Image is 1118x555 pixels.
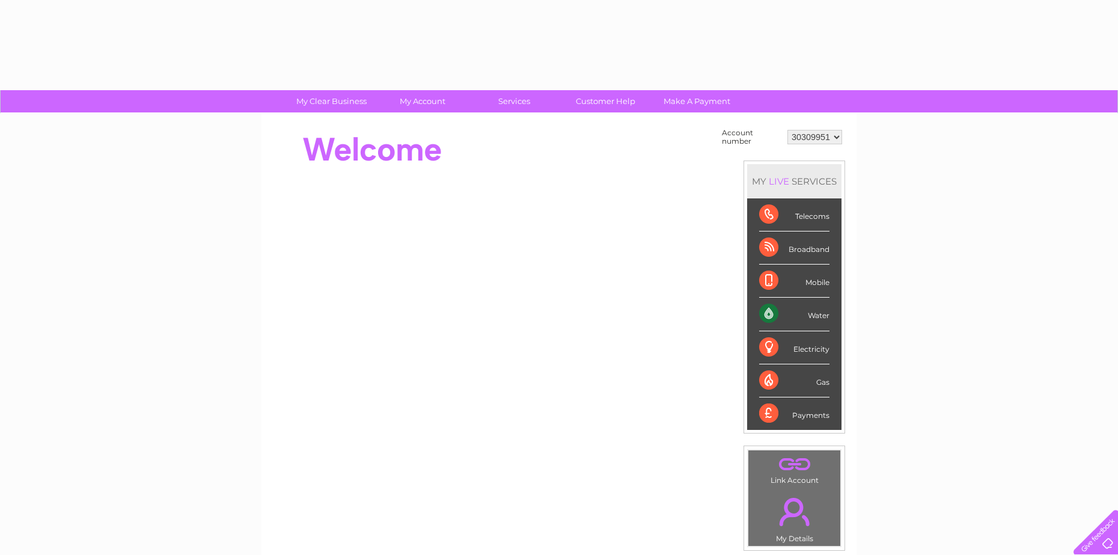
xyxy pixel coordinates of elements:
a: Customer Help [556,90,655,112]
div: Mobile [759,265,829,298]
a: Services [465,90,564,112]
a: . [751,491,837,533]
div: Electricity [759,331,829,364]
div: Payments [759,397,829,430]
div: LIVE [766,176,792,187]
td: Link Account [748,450,841,488]
td: Account number [719,126,784,149]
div: MY SERVICES [747,164,842,198]
div: Gas [759,364,829,397]
a: . [751,453,837,474]
div: Broadband [759,232,829,265]
a: My Clear Business [282,90,381,112]
a: Make A Payment [647,90,747,112]
div: Telecoms [759,198,829,232]
div: Water [759,298,829,331]
a: My Account [373,90,472,112]
td: My Details [748,488,841,547]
